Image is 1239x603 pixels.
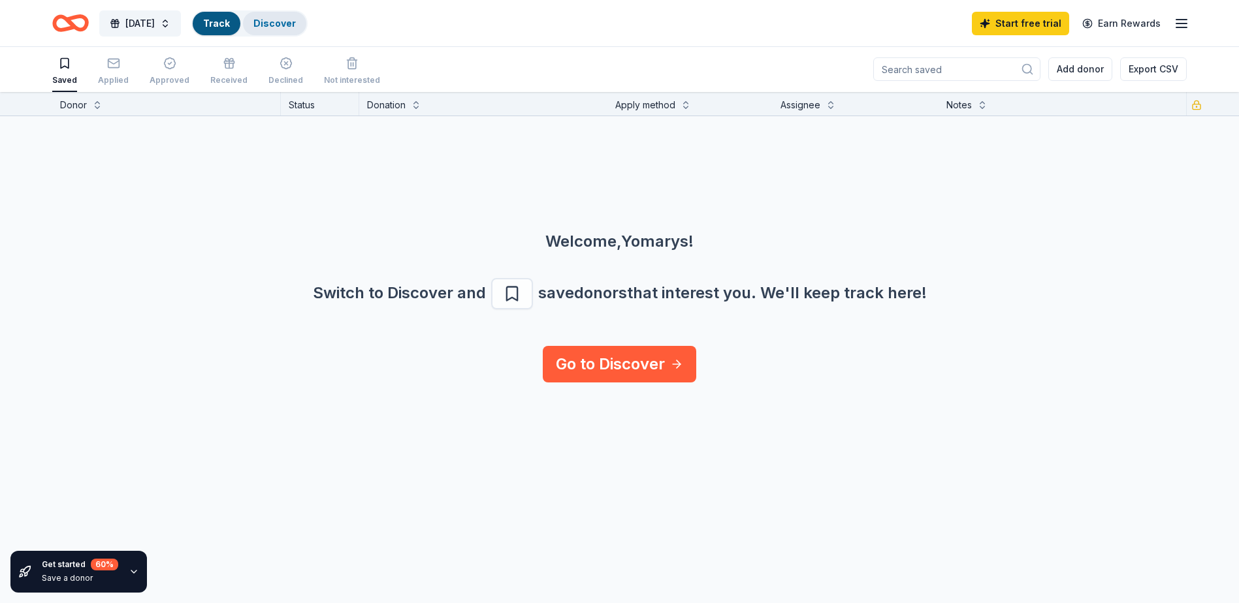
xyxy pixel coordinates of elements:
[324,52,380,92] button: Not interested
[60,97,87,113] div: Donor
[91,559,118,570] div: 60 %
[203,18,230,29] a: Track
[281,92,359,116] div: Status
[253,18,296,29] a: Discover
[972,12,1069,35] a: Start free trial
[42,559,118,570] div: Get started
[52,52,77,92] button: Saved
[99,10,181,37] button: [DATE]
[98,52,129,92] button: Applied
[367,97,406,113] div: Donation
[150,52,189,92] button: Approved
[1048,57,1112,81] button: Add donor
[125,16,155,31] span: [DATE]
[210,52,248,92] button: Received
[946,97,972,113] div: Notes
[210,75,248,85] div: Received
[31,231,1208,252] div: Welcome, Yomarys !
[1074,12,1168,35] a: Earn Rewards
[52,75,77,85] div: Saved
[42,573,118,583] div: Save a donor
[1120,57,1187,81] button: Export CSV
[191,10,308,37] button: TrackDiscover
[543,346,696,382] a: Go to Discover
[615,97,675,113] div: Apply method
[52,8,89,39] a: Home
[150,75,189,85] div: Approved
[268,75,303,85] div: Declined
[268,52,303,92] button: Declined
[98,75,129,85] div: Applied
[31,278,1208,309] div: Switch to Discover and save donors that interest you. We ' ll keep track here!
[780,97,820,113] div: Assignee
[324,75,380,85] div: Not interested
[873,57,1040,81] input: Search saved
